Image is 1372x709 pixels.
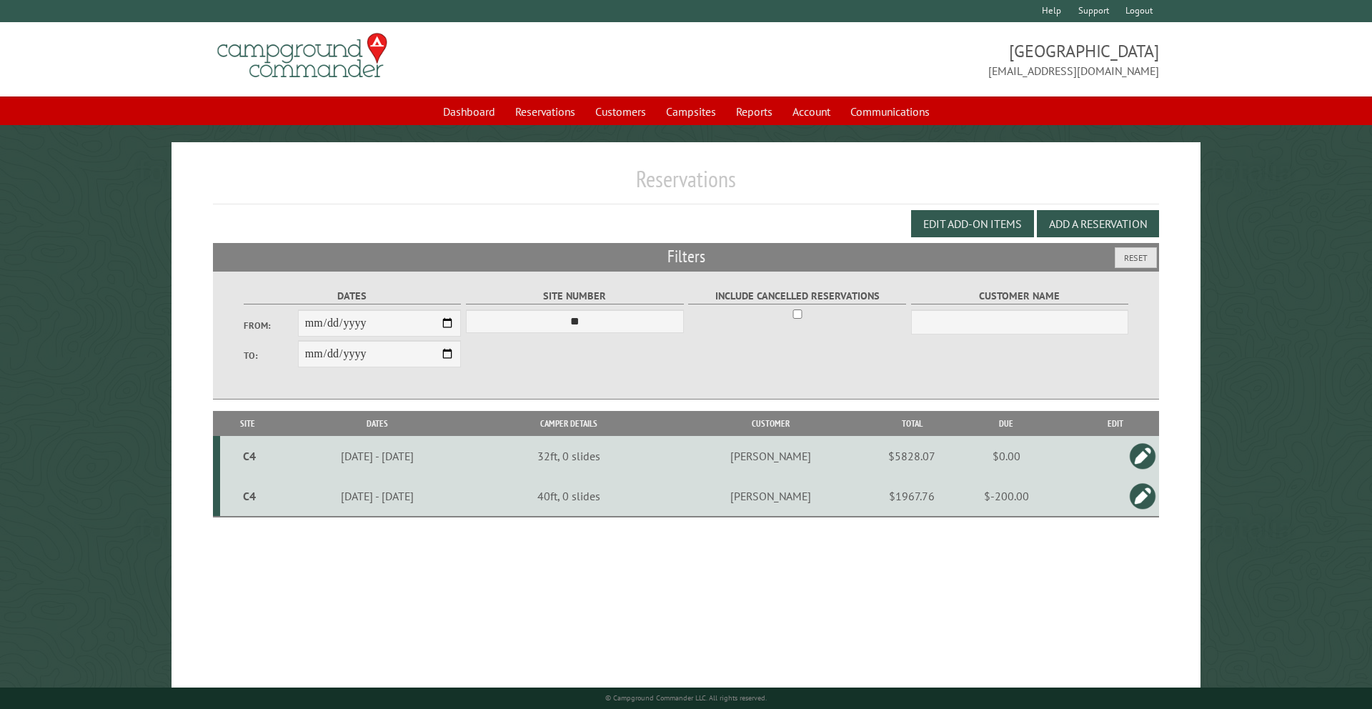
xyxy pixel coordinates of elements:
[940,411,1071,436] th: Due
[605,693,767,703] small: © Campground Commander LLC. All rights reserved.
[883,476,940,517] td: $1967.76
[226,449,273,463] div: C4
[507,98,584,125] a: Reservations
[434,98,504,125] a: Dashboard
[686,39,1159,79] span: [GEOGRAPHIC_DATA] [EMAIL_ADDRESS][DOMAIN_NAME]
[213,28,392,84] img: Campground Commander
[883,411,940,436] th: Total
[1115,247,1157,268] button: Reset
[479,411,658,436] th: Camper Details
[784,98,839,125] a: Account
[466,288,684,304] label: Site Number
[244,319,298,332] label: From:
[1037,210,1159,237] button: Add a Reservation
[911,288,1129,304] label: Customer Name
[277,489,477,503] div: [DATE] - [DATE]
[658,411,884,436] th: Customer
[727,98,781,125] a: Reports
[226,489,273,503] div: C4
[688,288,906,304] label: Include Cancelled Reservations
[658,436,884,476] td: [PERSON_NAME]
[275,411,480,436] th: Dates
[479,436,658,476] td: 32ft, 0 slides
[213,243,1160,270] h2: Filters
[657,98,725,125] a: Campsites
[883,436,940,476] td: $5828.07
[244,349,298,362] label: To:
[940,436,1071,476] td: $0.00
[220,411,275,436] th: Site
[1072,411,1160,436] th: Edit
[479,476,658,517] td: 40ft, 0 slides
[213,165,1160,204] h1: Reservations
[842,98,938,125] a: Communications
[911,210,1034,237] button: Edit Add-on Items
[244,288,462,304] label: Dates
[658,476,884,517] td: [PERSON_NAME]
[277,449,477,463] div: [DATE] - [DATE]
[940,476,1071,517] td: $-200.00
[587,98,655,125] a: Customers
